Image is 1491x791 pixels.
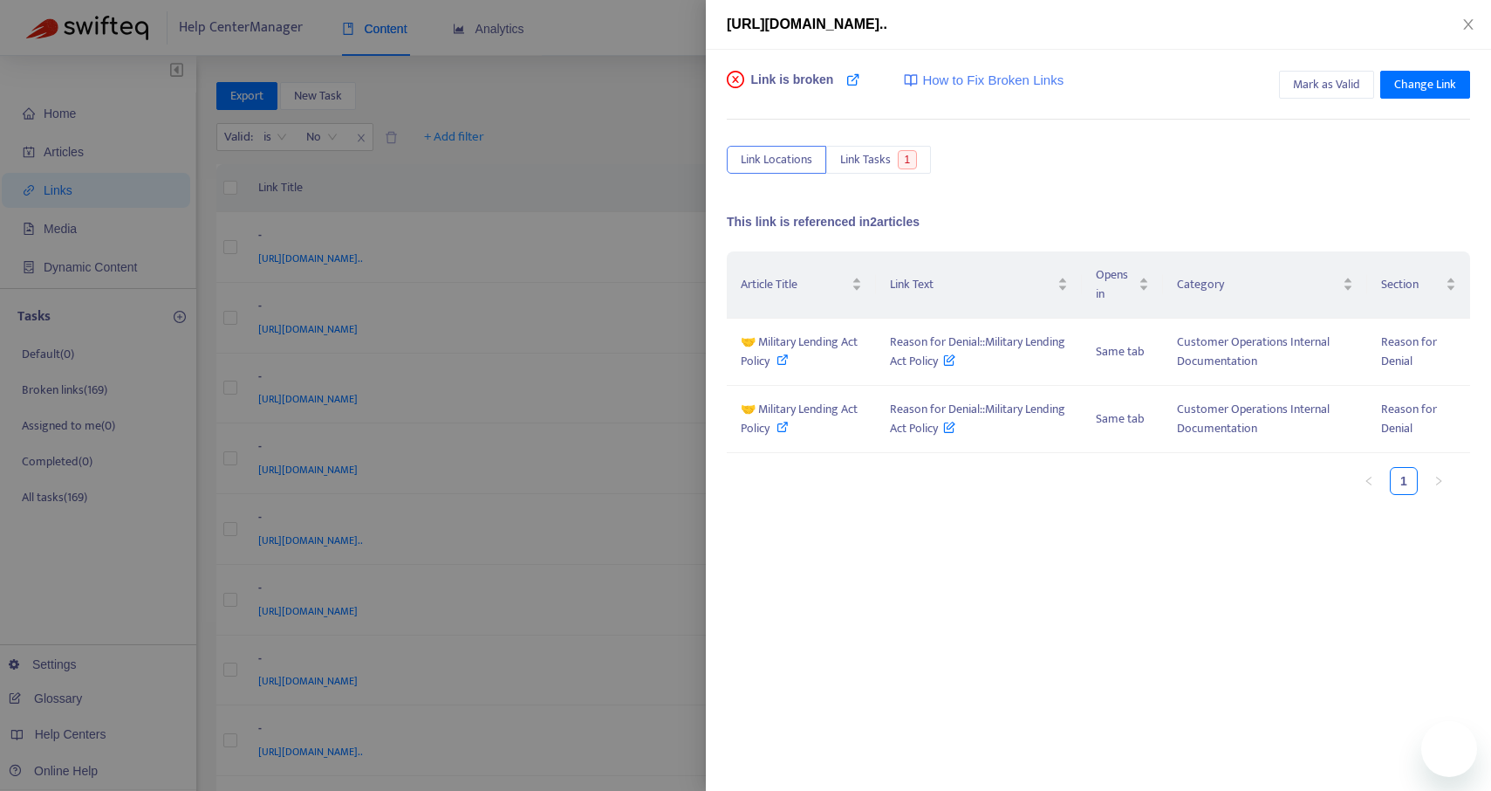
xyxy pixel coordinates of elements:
[751,71,834,106] span: Link is broken
[1433,476,1444,486] span: right
[1096,341,1145,361] span: Same tab
[904,73,918,87] img: image-link
[1096,409,1145,429] span: Same tab
[1390,467,1418,495] li: 1
[1364,476,1374,486] span: left
[1381,275,1442,294] span: Section
[741,150,812,169] span: Link Locations
[1177,275,1338,294] span: Category
[1381,399,1437,438] span: Reason for Denial
[890,399,1065,438] span: Reason for Denial::Military Lending Act Policy
[1367,251,1470,319] th: Section
[1355,467,1383,495] button: left
[727,71,744,88] span: close-circle
[876,251,1083,319] th: Link Text
[1096,265,1135,304] span: Opens in
[1380,71,1470,99] button: Change Link
[727,17,887,31] span: [URL][DOMAIN_NAME]..
[904,71,1064,91] a: How to Fix Broken Links
[1381,332,1437,371] span: Reason for Denial
[741,275,848,294] span: Article Title
[898,150,918,169] span: 1
[890,332,1065,371] span: Reason for Denial::Military Lending Act Policy
[826,146,931,174] button: Link Tasks1
[1425,467,1453,495] button: right
[727,251,876,319] th: Article Title
[1279,71,1374,99] button: Mark as Valid
[741,399,858,438] span: 🤝 Military Lending Act Policy
[1456,17,1481,33] button: Close
[1421,721,1477,777] iframe: Button to launch messaging window
[1293,75,1360,94] span: Mark as Valid
[1461,17,1475,31] span: close
[1391,468,1417,494] a: 1
[1177,332,1330,371] span: Customer Operations Internal Documentation
[1394,75,1456,94] span: Change Link
[727,215,920,229] span: This link is referenced in 2 articles
[727,146,826,174] button: Link Locations
[741,332,858,371] span: 🤝 Military Lending Act Policy
[840,150,891,169] span: Link Tasks
[1177,399,1330,438] span: Customer Operations Internal Documentation
[1355,467,1383,495] li: Previous Page
[1425,467,1453,495] li: Next Page
[1163,251,1366,319] th: Category
[1082,251,1163,319] th: Opens in
[922,71,1064,91] span: How to Fix Broken Links
[890,275,1055,294] span: Link Text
